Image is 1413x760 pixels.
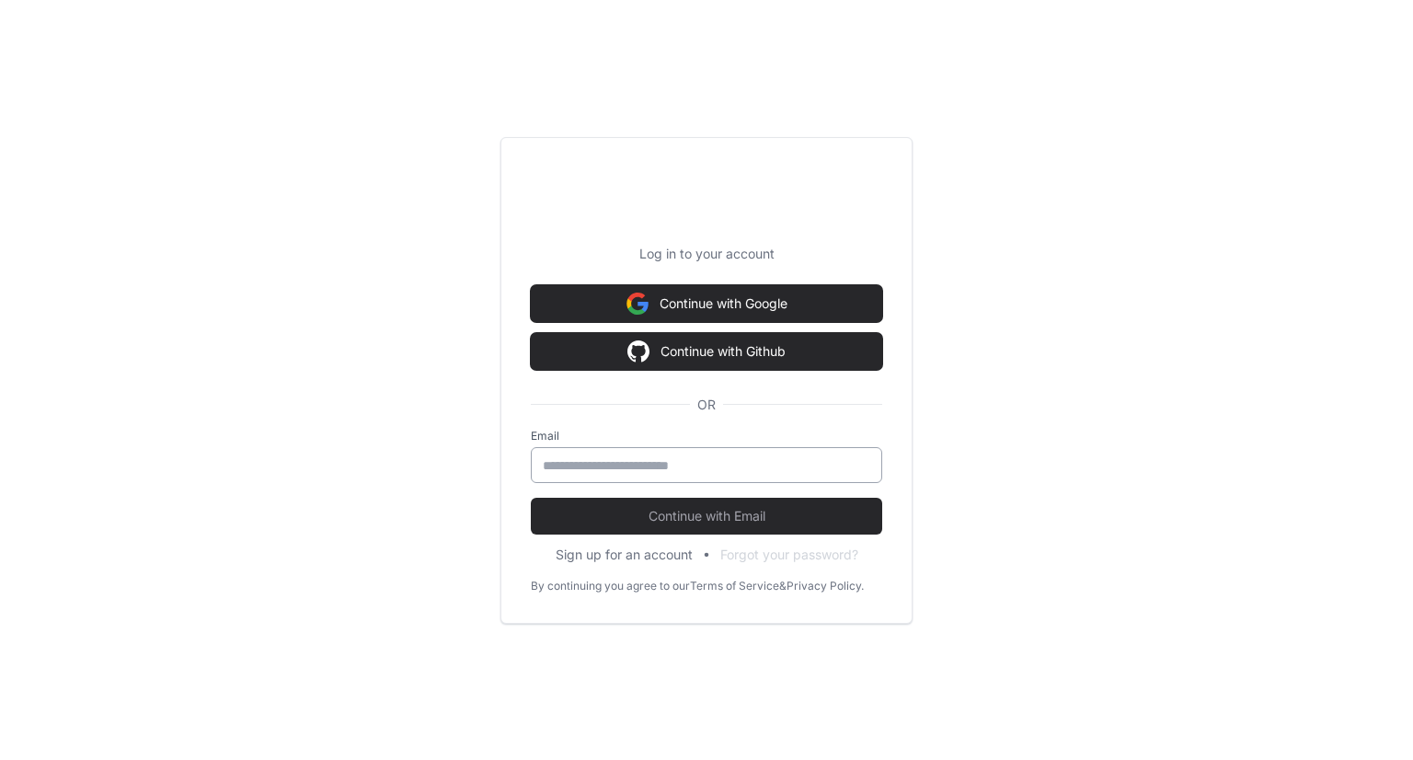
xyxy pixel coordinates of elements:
a: Terms of Service [690,579,779,593]
button: Continue with Google [531,285,882,322]
img: Sign in with google [626,285,649,322]
button: Sign up for an account [556,546,693,564]
div: By continuing you agree to our [531,579,690,593]
button: Forgot your password? [720,546,858,564]
div: & [779,579,787,593]
label: Email [531,429,882,443]
a: Privacy Policy. [787,579,864,593]
span: OR [690,396,723,414]
img: Sign in with google [627,333,649,370]
button: Continue with Github [531,333,882,370]
button: Continue with Email [531,498,882,535]
p: Log in to your account [531,245,882,263]
span: Continue with Email [531,507,882,525]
